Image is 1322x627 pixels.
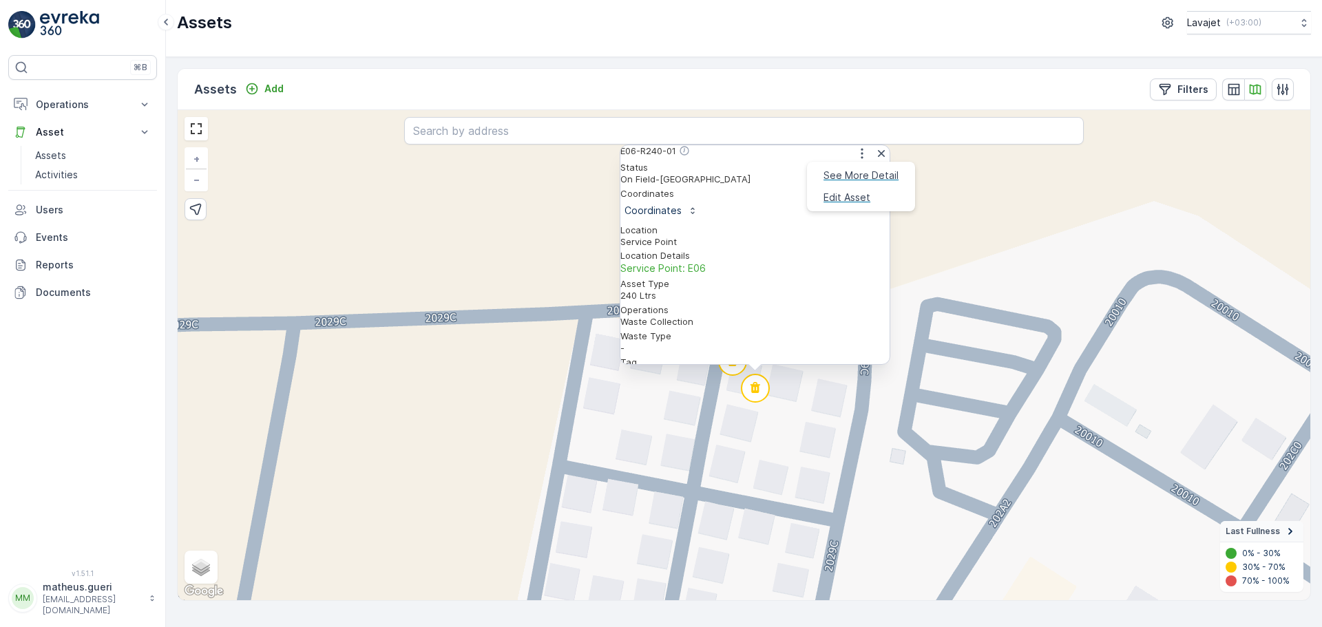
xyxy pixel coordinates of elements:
p: ( +03:00 ) [1226,17,1261,28]
input: Search [178,492,1310,514]
input: Search [178,376,1310,398]
p: Users [36,203,151,217]
div: - [620,342,890,354]
button: Coordinates [620,200,702,222]
div: 100 [480,466,496,478]
a: View Fullscreen [186,118,207,139]
label: Location [178,206,219,218]
p: ⌘B [134,62,147,73]
a: Zoom In [186,149,207,169]
label: Waste Type [178,322,235,334]
p: Documents [36,286,151,299]
label: Tag [178,361,196,372]
span: Waste Collection [620,316,693,327]
a: Open this area in Google Maps (opens a new window) [181,582,227,600]
span: Service Point [620,236,677,247]
label: Name [178,129,205,141]
p: Add [264,82,284,96]
p: Coordinates [625,204,682,217]
h2: Filters [178,110,1310,129]
p: 0% - 30% [1242,548,1281,559]
p: Assets [177,12,232,34]
button: Asset [8,118,157,146]
p: Coordinates [620,188,890,200]
p: Asset [36,125,129,139]
span: − [193,173,200,185]
p: Asset Type [620,278,890,290]
a: Assets [30,146,157,165]
label: Last Data Time [178,592,251,604]
span: Last Fullness [1226,526,1280,537]
button: Filters [1150,78,1217,100]
span: v 1.51.1 [8,569,157,577]
ul: Menu [807,162,915,211]
p: Location [620,224,890,236]
label: Stakeholder Service Point [178,476,302,488]
span: 240 Ltrs [620,290,656,301]
img: Google [181,582,227,600]
p: E06-R240-01 [620,145,676,157]
button: MMmatheus.gueri[EMAIL_ADDRESS][DOMAIN_NAME] [8,580,157,616]
label: Operations [178,284,231,295]
a: See More Detail [823,169,899,182]
a: Documents [8,279,157,306]
a: Events [8,224,157,251]
a: Users [8,196,157,224]
a: Service Point: E06 [620,262,890,275]
p: Assets [194,80,237,99]
div: 54 [339,418,350,430]
span: + [193,153,200,164]
p: [EMAIL_ADDRESS][DOMAIN_NAME] [43,594,142,616]
p: Operations [620,304,890,316]
button: Add [240,81,289,97]
label: Fullness Rate [178,399,242,411]
p: Lavajet [1187,16,1221,30]
input: Search [178,145,1310,167]
div: 64 [370,418,382,430]
label: Last Temperature [178,438,264,449]
p: Activities [35,168,78,182]
button: Lavajet(+03:00) [1187,11,1311,34]
label: Device Type [178,515,238,527]
p: Tag [620,357,890,368]
p: matheus.gueri [43,580,142,594]
label: Device ID [178,553,223,565]
div: MM [12,587,34,609]
a: Layers [186,552,216,582]
input: Search [178,569,1310,591]
a: Zoom Out [186,169,207,190]
img: logo_light-DOdMpM7g.png [40,11,99,39]
p: Operations [36,98,129,111]
p: 30% - 70% [1242,562,1286,573]
label: Asset Type [178,245,233,257]
label: Status [178,168,209,180]
div: 0 [175,466,181,478]
p: Assets [35,149,66,162]
a: Activities [30,165,157,184]
p: Reports [36,258,151,272]
p: Location Details [620,250,890,262]
p: Status [620,162,890,173]
button: Operations [8,91,157,118]
p: Waste Type [620,330,890,342]
a: Edit Asset [823,191,870,204]
p: Events [36,231,151,244]
p: Filters [1177,83,1208,96]
img: logo [8,11,36,39]
a: Reports [8,251,157,279]
p: On Field-[GEOGRAPHIC_DATA] [620,173,890,185]
input: Search by address [404,117,1084,145]
p: 70% - 100% [1242,575,1290,586]
summary: Last Fullness [1220,521,1303,542]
